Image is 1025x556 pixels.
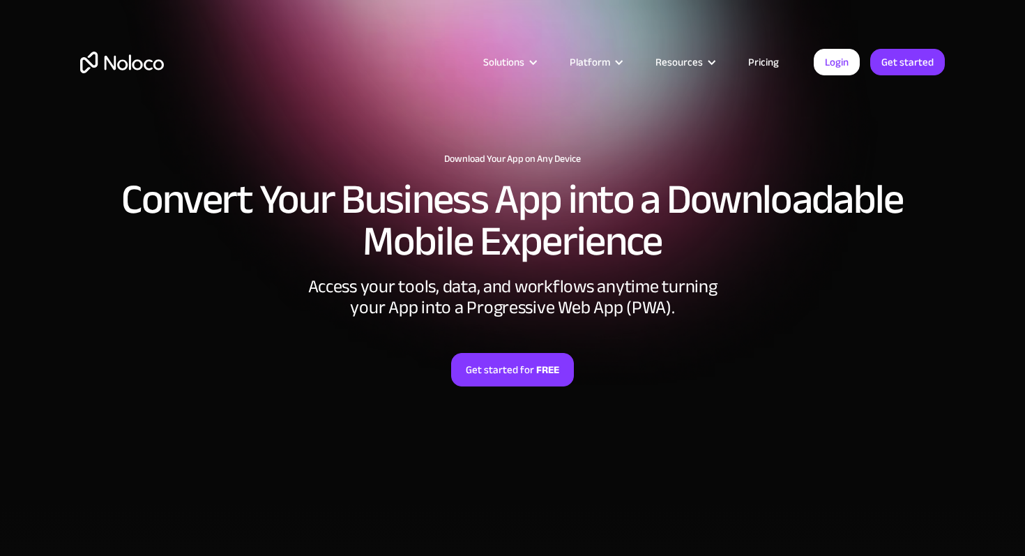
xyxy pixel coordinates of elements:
[80,153,945,165] h1: Download Your App on Any Device
[814,49,860,75] a: Login
[570,53,610,71] div: Platform
[552,53,638,71] div: Platform
[466,53,552,71] div: Solutions
[638,53,731,71] div: Resources
[655,53,703,71] div: Resources
[80,179,945,262] h2: Convert Your Business App into a Downloadable Mobile Experience
[483,53,524,71] div: Solutions
[451,353,574,386] a: Get started forFREE
[80,52,164,73] a: home
[870,49,945,75] a: Get started
[731,53,796,71] a: Pricing
[303,276,722,318] div: Access your tools, data, and workflows anytime turning your App into a Progressive Web App (PWA).
[536,361,559,379] strong: FREE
